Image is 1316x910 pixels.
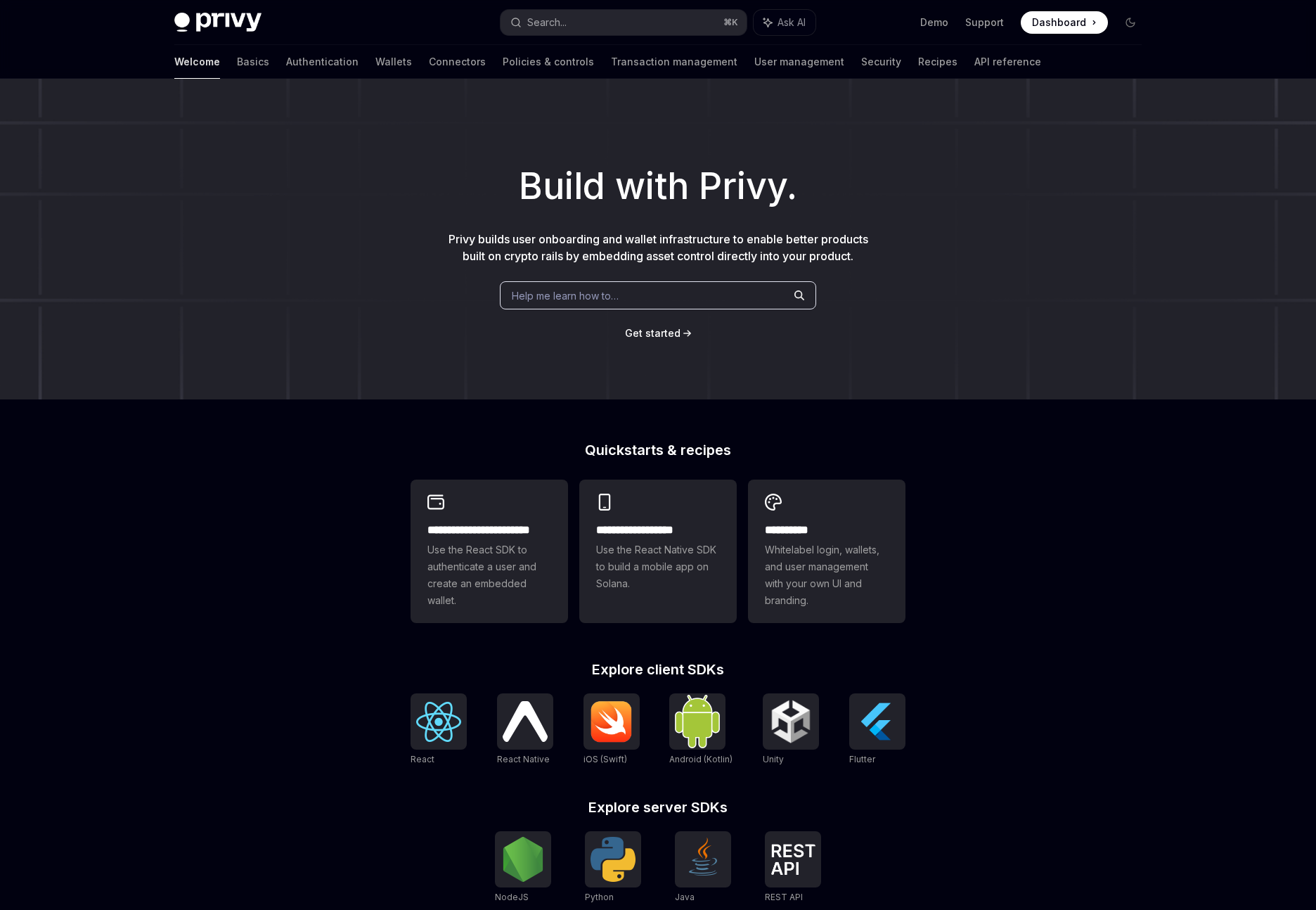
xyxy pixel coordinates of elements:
a: REST APIREST API [765,831,821,904]
span: Get started [625,327,680,339]
h1: Build with Privy. [22,159,1294,214]
a: Security [861,45,901,79]
span: Help me learn how to… [512,288,619,303]
a: PythonPython [585,831,641,904]
img: React [416,702,461,742]
a: UnityUnity [763,693,819,767]
span: NodeJS [495,892,529,902]
h2: Quickstarts & recipes [411,443,905,457]
a: Authentication [286,45,359,79]
a: Welcome [174,45,220,79]
img: REST API [770,844,815,875]
img: dark logo [174,13,262,32]
span: Use the React SDK to authenticate a user and create an embedded wallet. [427,541,551,609]
a: FlutterFlutter [849,693,905,767]
span: Use the React Native SDK to build a mobile app on Solana. [596,541,720,592]
span: Unity [763,754,784,764]
button: Toggle dark mode [1119,11,1142,34]
a: Policies & controls [503,45,594,79]
a: Get started [625,326,680,340]
span: Python [585,892,614,902]
a: Dashboard [1021,11,1108,34]
span: React [411,754,434,764]
button: Ask AI [754,10,815,35]
img: Flutter [855,699,900,744]
a: **** *****Whitelabel login, wallets, and user management with your own UI and branding. [748,480,905,623]
a: React NativeReact Native [497,693,553,767]
span: Java [675,892,695,902]
span: ⌘ K [723,17,738,28]
a: JavaJava [675,831,731,904]
img: Java [680,837,725,882]
div: Search... [527,14,567,31]
span: Whitelabel login, wallets, and user management with your own UI and branding. [765,541,889,609]
img: iOS (Swift) [589,700,634,743]
span: Dashboard [1032,15,1086,30]
img: Android (Kotlin) [675,695,720,748]
span: React Native [497,754,550,764]
a: Basics [237,45,269,79]
a: Recipes [918,45,957,79]
span: REST API [765,892,803,902]
a: API reference [974,45,1041,79]
a: Connectors [429,45,486,79]
button: Search...⌘K [501,10,747,35]
span: Privy builds user onboarding and wallet infrastructure to enable better products built on crypto ... [449,232,868,263]
span: iOS (Swift) [583,754,627,764]
h2: Explore server SDKs [411,800,905,814]
img: Unity [768,699,813,744]
span: Flutter [849,754,875,764]
img: React Native [503,701,548,741]
a: User management [754,45,844,79]
a: Android (Kotlin)Android (Kotlin) [669,693,733,767]
a: iOS (Swift)iOS (Swift) [583,693,640,767]
a: Support [965,15,1004,30]
span: Ask AI [778,15,806,30]
h2: Explore client SDKs [411,662,905,677]
a: NodeJSNodeJS [495,831,551,904]
a: Wallets [375,45,412,79]
a: Demo [920,15,948,30]
a: Transaction management [611,45,737,79]
img: Python [591,837,636,882]
span: Android (Kotlin) [669,754,733,764]
img: NodeJS [501,837,546,882]
a: ReactReact [411,693,467,767]
a: **** **** **** ***Use the React Native SDK to build a mobile app on Solana. [579,480,737,623]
